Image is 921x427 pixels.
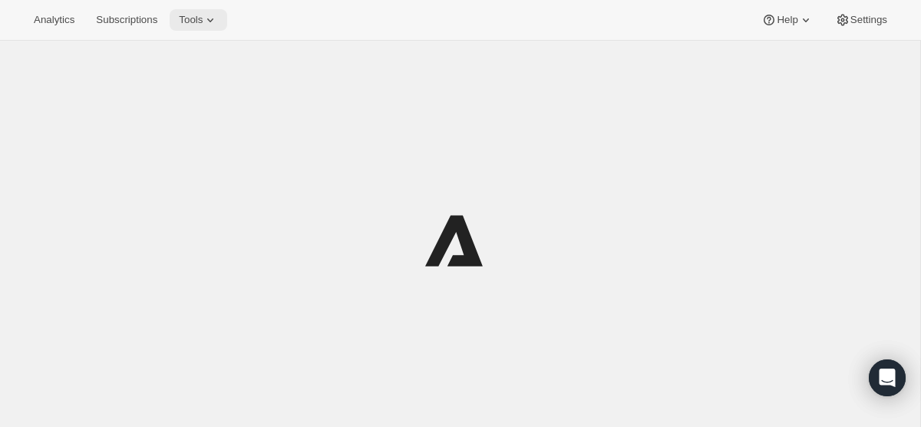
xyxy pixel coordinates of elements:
button: Tools [170,9,227,31]
button: Analytics [25,9,84,31]
span: Tools [179,14,203,26]
button: Subscriptions [87,9,167,31]
button: Help [752,9,822,31]
span: Subscriptions [96,14,157,26]
div: Open Intercom Messenger [869,359,906,396]
span: Analytics [34,14,74,26]
span: Settings [850,14,887,26]
span: Help [777,14,797,26]
button: Settings [826,9,896,31]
